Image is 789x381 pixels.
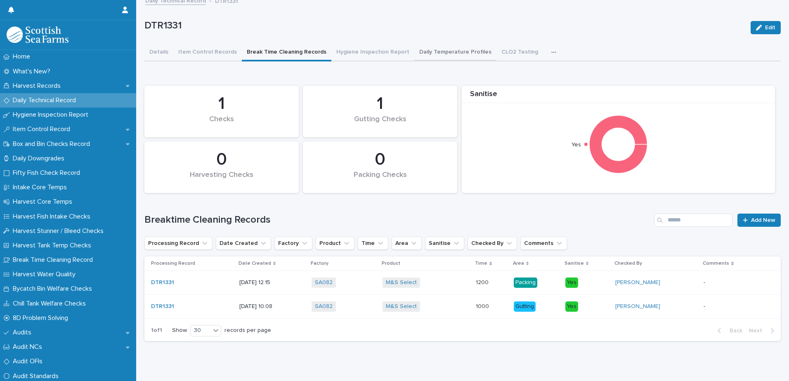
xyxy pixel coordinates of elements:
[9,53,37,61] p: Home
[496,44,543,61] button: CLO2 Testing
[7,26,69,43] img: mMrefqRFQpe26GRNOUkG
[317,149,443,170] div: 0
[274,237,312,250] button: Factory
[158,149,285,170] div: 0
[144,320,169,341] p: 1 of 1
[746,327,781,334] button: Next
[711,327,746,334] button: Back
[9,329,38,336] p: Audits
[158,115,285,132] div: Checks
[9,343,49,351] p: Audit NCs
[9,183,73,191] p: Intake Core Temps
[172,327,187,334] p: Show
[158,171,285,188] div: Harvesting Checks
[392,237,422,250] button: Area
[414,44,496,61] button: Daily Temperature Profiles
[158,94,285,114] div: 1
[331,44,414,61] button: Hygiene Inspection Report
[9,140,97,148] p: Box and Bin Checks Record
[239,279,305,286] p: [DATE] 12:15
[239,303,305,310] p: [DATE] 10:08
[151,303,174,310] a: DTR1331
[317,115,443,132] div: Gutting Checks
[9,198,79,206] p: Harvest Core Temps
[514,301,536,312] div: Gutting
[9,227,110,235] p: Harvest Stunner / Bleed Checks
[144,44,173,61] button: Details
[224,327,271,334] p: records per page
[151,259,195,268] p: Processing Record
[9,213,97,221] p: Harvest Fish Intake Checks
[242,44,331,61] button: Break Time Cleaning Records
[615,279,660,286] a: [PERSON_NAME]
[572,142,581,148] text: Yes
[565,259,584,268] p: Sanitise
[239,259,271,268] p: Date Created
[173,44,242,61] button: Item Control Records
[476,301,491,310] p: 1000
[9,300,92,308] p: Chill Tank Welfare Checks
[382,259,400,268] p: Product
[9,111,95,119] p: Hygiene Inspection Report
[358,237,388,250] button: Time
[9,314,75,322] p: 8D Problem Solving
[386,279,417,286] a: M&S Select
[614,259,642,268] p: Checked By
[311,259,328,268] p: Factory
[216,237,271,250] button: Date Created
[316,237,354,250] button: Product
[317,94,443,114] div: 1
[725,328,742,334] span: Back
[654,214,732,227] input: Search
[9,270,82,278] p: Harvest Water Quality
[9,82,67,90] p: Harvest Records
[520,237,567,250] button: Comments
[565,278,578,288] div: Yes
[751,21,781,34] button: Edit
[144,271,781,295] tr: DTR1331 [DATE] 12:15SA082 M&S Select 12001200 PackingYes[PERSON_NAME] --
[514,278,537,288] div: Packing
[144,214,651,226] h1: Breaktime Cleaning Records
[9,96,83,104] p: Daily Technical Record
[144,237,213,250] button: Processing Record
[9,256,99,264] p: Break Time Cleaning Record
[9,125,77,133] p: Item Control Record
[737,214,781,227] a: Add New
[144,20,744,32] p: DTR1331
[513,259,524,268] p: Area
[425,237,464,250] button: Sanitise
[9,68,57,75] p: What's New?
[9,169,87,177] p: Fifty Fish Check Record
[9,285,99,293] p: Bycatch Bin Welfare Checks
[704,301,707,310] p: -
[615,303,660,310] a: [PERSON_NAME]
[386,303,417,310] a: M&S Select
[315,303,333,310] a: SA082
[476,278,490,286] p: 1200
[9,155,71,162] p: Daily Downgrades
[191,326,210,335] div: 30
[9,357,49,365] p: Audit OFIs
[749,328,767,334] span: Next
[565,301,578,312] div: Yes
[317,171,443,188] div: Packing Checks
[468,237,517,250] button: Checked By
[475,259,487,268] p: Time
[9,372,65,380] p: Audit Standards
[765,25,775,31] span: Edit
[704,278,707,286] p: -
[315,279,333,286] a: SA082
[144,294,781,318] tr: DTR1331 [DATE] 10:08SA082 M&S Select 10001000 GuttingYes[PERSON_NAME] --
[151,279,174,286] a: DTR1331
[703,259,729,268] p: Comments
[9,242,98,249] p: Harvest Tank Temp Checks
[462,90,775,103] div: Sanitise
[751,217,775,223] span: Add New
